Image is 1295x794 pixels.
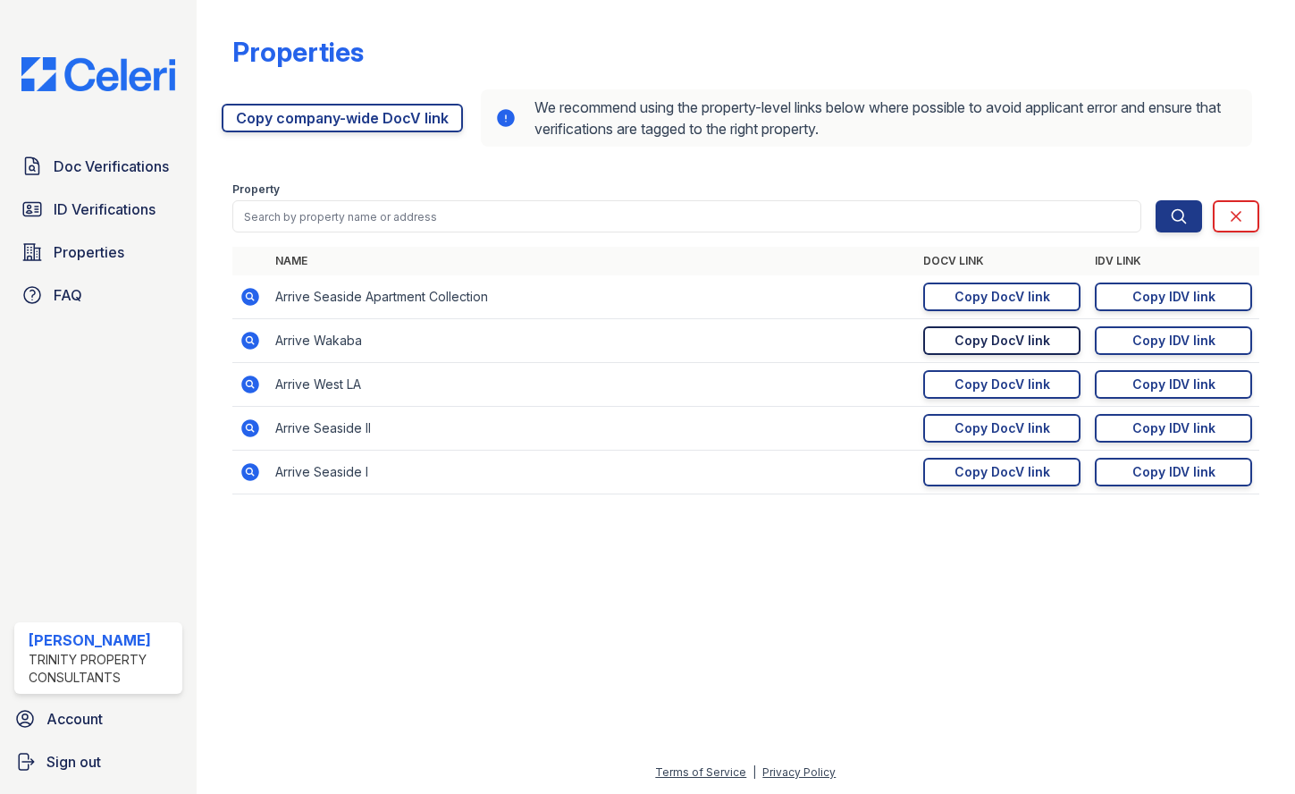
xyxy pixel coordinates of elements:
[1095,370,1252,399] a: Copy IDV link
[923,458,1081,486] a: Copy DocV link
[268,363,917,407] td: Arrive West LA
[753,765,756,779] div: |
[916,247,1088,275] th: DocV Link
[923,414,1081,443] a: Copy DocV link
[954,376,1050,393] div: Copy DocV link
[1132,288,1215,306] div: Copy IDV link
[14,234,182,270] a: Properties
[1132,376,1215,393] div: Copy IDV link
[923,326,1081,355] a: Copy DocV link
[954,419,1050,437] div: Copy DocV link
[29,629,175,651] div: [PERSON_NAME]
[954,288,1050,306] div: Copy DocV link
[923,370,1081,399] a: Copy DocV link
[46,751,101,773] span: Sign out
[923,283,1081,311] a: Copy DocV link
[54,241,124,263] span: Properties
[14,191,182,227] a: ID Verifications
[1132,463,1215,481] div: Copy IDV link
[1088,247,1259,275] th: IDV Link
[1095,458,1252,486] a: Copy IDV link
[481,89,1253,147] div: We recommend using the property-level links below where possible to avoid applicant error and ens...
[54,156,169,177] span: Doc Verifications
[232,182,280,197] label: Property
[954,332,1050,350] div: Copy DocV link
[7,701,189,737] a: Account
[1095,283,1252,311] a: Copy IDV link
[7,57,189,91] img: CE_Logo_Blue-a8612792a0a2168367f1c8372b55b34899dd931a85d93a1a3d3e32e68fde9ad4.png
[762,765,836,779] a: Privacy Policy
[1132,419,1215,437] div: Copy IDV link
[268,407,917,451] td: Arrive Seaside II
[232,200,1142,232] input: Search by property name or address
[268,319,917,363] td: Arrive Wakaba
[1132,332,1215,350] div: Copy IDV link
[268,275,917,319] td: Arrive Seaside Apartment Collection
[1095,414,1252,443] a: Copy IDV link
[54,284,82,306] span: FAQ
[54,198,156,220] span: ID Verifications
[232,36,364,68] div: Properties
[14,277,182,313] a: FAQ
[268,451,917,494] td: Arrive Seaside I
[222,104,463,132] a: Copy company-wide DocV link
[46,708,103,730] span: Account
[655,765,746,779] a: Terms of Service
[14,148,182,184] a: Doc Verifications
[268,247,917,275] th: Name
[29,651,175,687] div: Trinity Property Consultants
[954,463,1050,481] div: Copy DocV link
[7,744,189,780] a: Sign out
[1095,326,1252,355] a: Copy IDV link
